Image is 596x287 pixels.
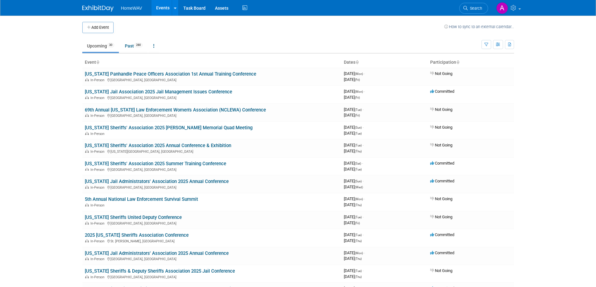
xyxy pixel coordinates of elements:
[344,77,360,82] span: [DATE]
[355,126,362,129] span: (Sun)
[85,179,229,184] a: [US_STATE] Jail Administrators' Association 2025 Annual Conference
[90,150,106,154] span: In-Person
[85,275,89,278] img: In-Person Event
[90,186,106,190] span: In-Person
[355,203,362,207] span: (Thu)
[428,57,514,68] th: Participation
[355,72,363,76] span: (Mon)
[344,143,364,147] span: [DATE]
[355,96,360,99] span: (Fri)
[134,43,143,47] span: 280
[90,96,106,100] span: In-Person
[355,60,359,65] a: Sort by Start Date
[85,114,89,117] img: In-Person Event
[430,250,454,255] span: Committed
[344,202,362,207] span: [DATE]
[85,221,89,225] img: In-Person Event
[85,167,339,172] div: [GEOGRAPHIC_DATA], [GEOGRAPHIC_DATA]
[85,239,89,242] img: In-Person Event
[430,179,454,183] span: Committed
[468,6,482,11] span: Search
[355,186,363,189] span: (Wed)
[364,71,365,76] span: -
[355,197,363,201] span: (Mon)
[355,221,360,225] span: (Fri)
[121,6,142,11] span: HomeWAV
[355,114,360,117] span: (Fri)
[82,22,114,33] button: Add Event
[85,232,189,238] a: 2025 [US_STATE] Sheriffs Association Conference
[355,275,362,279] span: (Thu)
[344,113,360,117] span: [DATE]
[85,125,252,131] a: [US_STATE] Sheriffs' Association 2025 [PERSON_NAME] Memorial Quad Meeting
[90,78,106,82] span: In-Person
[430,232,454,237] span: Committed
[344,250,365,255] span: [DATE]
[355,215,362,219] span: (Tue)
[344,167,362,171] span: [DATE]
[96,60,99,65] a: Sort by Event Name
[364,196,365,201] span: -
[85,257,89,260] img: In-Person Event
[355,239,362,243] span: (Thu)
[430,71,452,76] span: Not Going
[85,143,231,148] a: [US_STATE] Sheriffs' Association 2025 Annual Conference & Exhibition
[344,89,365,94] span: [DATE]
[364,89,365,94] span: -
[107,43,114,47] span: 30
[355,90,363,93] span: (Mon)
[344,196,365,201] span: [DATE]
[85,185,339,190] div: [GEOGRAPHIC_DATA], [GEOGRAPHIC_DATA]
[90,203,106,207] span: In-Person
[355,150,362,153] span: (Thu)
[85,220,339,225] div: [GEOGRAPHIC_DATA], [GEOGRAPHIC_DATA]
[85,132,89,135] img: In-Person Event
[496,2,508,14] img: Amanda Jasper
[341,57,428,68] th: Dates
[85,274,339,279] div: [GEOGRAPHIC_DATA], [GEOGRAPHIC_DATA]
[90,257,106,261] span: In-Person
[344,179,364,183] span: [DATE]
[85,186,89,189] img: In-Person Event
[355,108,362,111] span: (Tue)
[344,274,362,279] span: [DATE]
[363,232,364,237] span: -
[85,250,229,256] a: [US_STATE] Jail Administrators' Association 2025 Annual Conference
[344,185,363,189] span: [DATE]
[444,24,514,29] a: How to sync to an external calendar...
[430,196,452,201] span: Not Going
[355,257,362,260] span: (Thu)
[85,161,226,166] a: [US_STATE] Sheriffs' Association 2025 Summer Training Conference
[355,132,362,135] span: (Tue)
[85,215,182,220] a: [US_STATE] Sheriffs United Deputy Conference
[344,71,365,76] span: [DATE]
[85,113,339,118] div: [GEOGRAPHIC_DATA], [GEOGRAPHIC_DATA]
[355,251,363,255] span: (Mon)
[363,179,364,183] span: -
[85,238,339,243] div: St. [PERSON_NAME], [GEOGRAPHIC_DATA]
[90,275,106,279] span: In-Person
[355,144,362,147] span: (Tue)
[344,220,360,225] span: [DATE]
[85,168,89,171] img: In-Person Event
[90,114,106,118] span: In-Person
[85,150,89,153] img: In-Person Event
[430,215,452,219] span: Not Going
[85,107,266,113] a: 69th Annual [US_STATE] Law Enforcement Women's Association (NCLEWA) Conference
[344,238,362,243] span: [DATE]
[344,131,362,136] span: [DATE]
[85,89,232,95] a: [US_STATE] Jail Association 2025 Jail Management Issues Conference
[90,168,106,172] span: In-Person
[85,149,339,154] div: [US_STATE][GEOGRAPHIC_DATA], [GEOGRAPHIC_DATA]
[355,168,362,171] span: (Tue)
[430,125,452,130] span: Not Going
[430,268,452,273] span: Not Going
[363,125,364,130] span: -
[85,203,89,206] img: In-Person Event
[364,250,365,255] span: -
[363,268,364,273] span: -
[344,215,364,219] span: [DATE]
[82,5,114,12] img: ExhibitDay
[355,180,362,183] span: (Sun)
[344,268,364,273] span: [DATE]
